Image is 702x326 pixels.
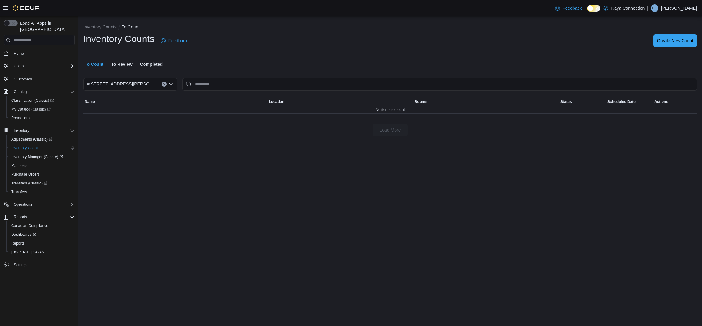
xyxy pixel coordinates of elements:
[380,127,401,133] span: Load More
[560,99,572,104] span: Status
[1,49,77,58] button: Home
[9,144,75,152] span: Inventory Count
[6,135,77,144] a: Adjustments (Classic)
[9,222,75,230] span: Canadian Compliance
[1,62,77,70] button: Users
[9,153,65,161] a: Inventory Manager (Classic)
[606,98,653,106] button: Scheduled Date
[373,124,408,136] button: Load More
[6,144,77,153] button: Inventory Count
[14,64,24,69] span: Users
[11,75,34,83] a: Customers
[11,98,54,103] span: Classification (Classic)
[6,188,77,196] button: Transfers
[9,231,39,238] a: Dashboards
[11,62,75,70] span: Users
[11,261,30,269] a: Settings
[9,248,75,256] span: Washington CCRS
[611,4,645,12] p: Kaya Connection
[14,202,32,207] span: Operations
[9,136,75,143] span: Adjustments (Classic)
[13,5,40,11] img: Cova
[11,201,35,208] button: Operations
[11,88,29,96] button: Catalog
[6,96,77,105] a: Classification (Classic)
[11,232,36,237] span: Dashboards
[1,200,77,209] button: Operations
[4,46,75,286] nav: Complex example
[1,74,77,83] button: Customers
[168,38,187,44] span: Feedback
[11,213,75,221] span: Reports
[647,4,648,12] p: |
[559,98,606,106] button: Status
[269,99,284,104] span: Location
[607,99,636,104] span: Scheduled Date
[140,58,163,70] span: Completed
[9,188,29,196] a: Transfers
[9,179,75,187] span: Transfers (Classic)
[83,24,117,29] button: Inventory Counts
[11,181,47,186] span: Transfers (Classic)
[9,162,30,169] a: Manifests
[11,49,75,57] span: Home
[11,107,51,112] span: My Catalog (Classic)
[9,106,75,113] span: My Catalog (Classic)
[9,171,42,178] a: Purchase Orders
[14,215,27,220] span: Reports
[11,146,38,151] span: Inventory Count
[158,34,190,47] a: Feedback
[9,188,75,196] span: Transfers
[14,77,32,82] span: Customers
[563,5,582,11] span: Feedback
[182,78,697,91] input: This is a search bar. After typing your query, hit enter to filter the results lower in the page.
[9,231,75,238] span: Dashboards
[651,4,658,12] div: Brian Carto
[9,248,46,256] a: [US_STATE] CCRS
[14,51,24,56] span: Home
[11,223,48,228] span: Canadian Compliance
[169,82,174,87] button: Open list of options
[9,97,56,104] a: Classification (Classic)
[267,98,413,106] button: Location
[14,262,27,267] span: Settings
[6,114,77,122] button: Promotions
[122,24,139,29] button: To Count
[6,170,77,179] button: Purchase Orders
[11,50,26,57] a: Home
[375,107,405,112] span: No items to count
[11,261,75,269] span: Settings
[6,161,77,170] button: Manifests
[14,89,27,94] span: Catalog
[415,99,427,104] span: Rooms
[652,4,657,12] span: BC
[11,250,44,255] span: [US_STATE] CCRS
[9,240,75,247] span: Reports
[654,99,668,104] span: Actions
[6,179,77,188] a: Transfers (Classic)
[11,127,75,134] span: Inventory
[9,179,50,187] a: Transfers (Classic)
[11,189,27,194] span: Transfers
[9,222,51,230] a: Canadian Compliance
[9,136,55,143] a: Adjustments (Classic)
[83,24,697,31] nav: An example of EuiBreadcrumbs
[6,221,77,230] button: Canadian Compliance
[11,62,26,70] button: Users
[11,75,75,83] span: Customers
[11,172,40,177] span: Purchase Orders
[18,20,75,33] span: Load All Apps in [GEOGRAPHIC_DATA]
[1,213,77,221] button: Reports
[9,114,75,122] span: Promotions
[11,213,29,221] button: Reports
[9,240,27,247] a: Reports
[9,106,53,113] a: My Catalog (Classic)
[1,126,77,135] button: Inventory
[6,248,77,256] button: [US_STATE] CCRS
[14,128,29,133] span: Inventory
[87,80,155,88] span: #[STREET_ADDRESS][PERSON_NAME]
[9,97,75,104] span: Classification (Classic)
[6,153,77,161] a: Inventory Manager (Classic)
[653,34,697,47] button: Create New Count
